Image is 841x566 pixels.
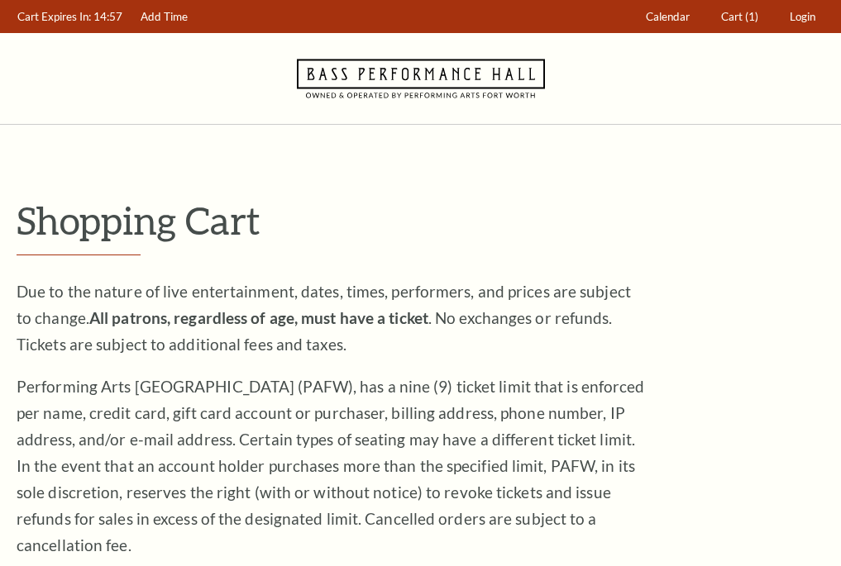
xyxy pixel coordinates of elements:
[714,1,767,33] a: Cart (1)
[133,1,196,33] a: Add Time
[17,373,645,559] p: Performing Arts [GEOGRAPHIC_DATA] (PAFW), has a nine (9) ticket limit that is enforced per name, ...
[89,308,428,327] strong: All patrons, regardless of age, must have a ticket
[646,10,690,23] span: Calendar
[93,10,122,23] span: 14:57
[17,199,824,241] p: Shopping Cart
[638,1,698,33] a: Calendar
[721,10,743,23] span: Cart
[745,10,758,23] span: (1)
[17,282,631,354] span: Due to the nature of live entertainment, dates, times, performers, and prices are subject to chan...
[782,1,824,33] a: Login
[790,10,815,23] span: Login
[17,10,91,23] span: Cart Expires In:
